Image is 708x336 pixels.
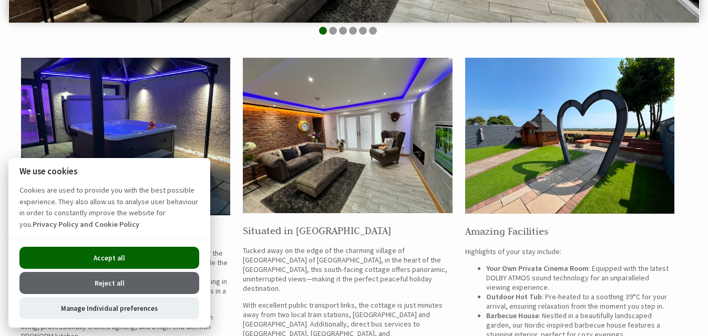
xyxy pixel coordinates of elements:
[486,264,674,292] li: : Equipped with the latest DOLBY ATMOS sound technology for an unparalleled viewing experience.
[486,292,542,301] strong: Outdoor Hot Tub
[486,264,589,273] strong: Your Own Private Cinema Room
[243,246,452,293] p: Tucked away on the edge of the charming village of [GEOGRAPHIC_DATA] of [GEOGRAPHIC_DATA], in the...
[33,219,139,229] a: Privacy Policy and Cookie Policy
[486,292,674,311] li: : Pre-heated to a soothing 39°C for your arrival, ensuring relaxation from the moment you step in.
[19,247,199,269] button: Accept all
[19,272,199,294] button: Reject all
[465,247,674,256] p: Highlights of your stay include:
[8,185,210,238] p: Cookies are used to provide you with the best possible experience. They also allow us to analyse ...
[465,225,674,237] h2: Amazing Facilities
[243,224,452,237] h2: Situated in [GEOGRAPHIC_DATA]
[19,297,199,319] button: Manage Individual preferences
[8,166,210,176] h2: We use cookies
[486,311,539,320] strong: Barbecue House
